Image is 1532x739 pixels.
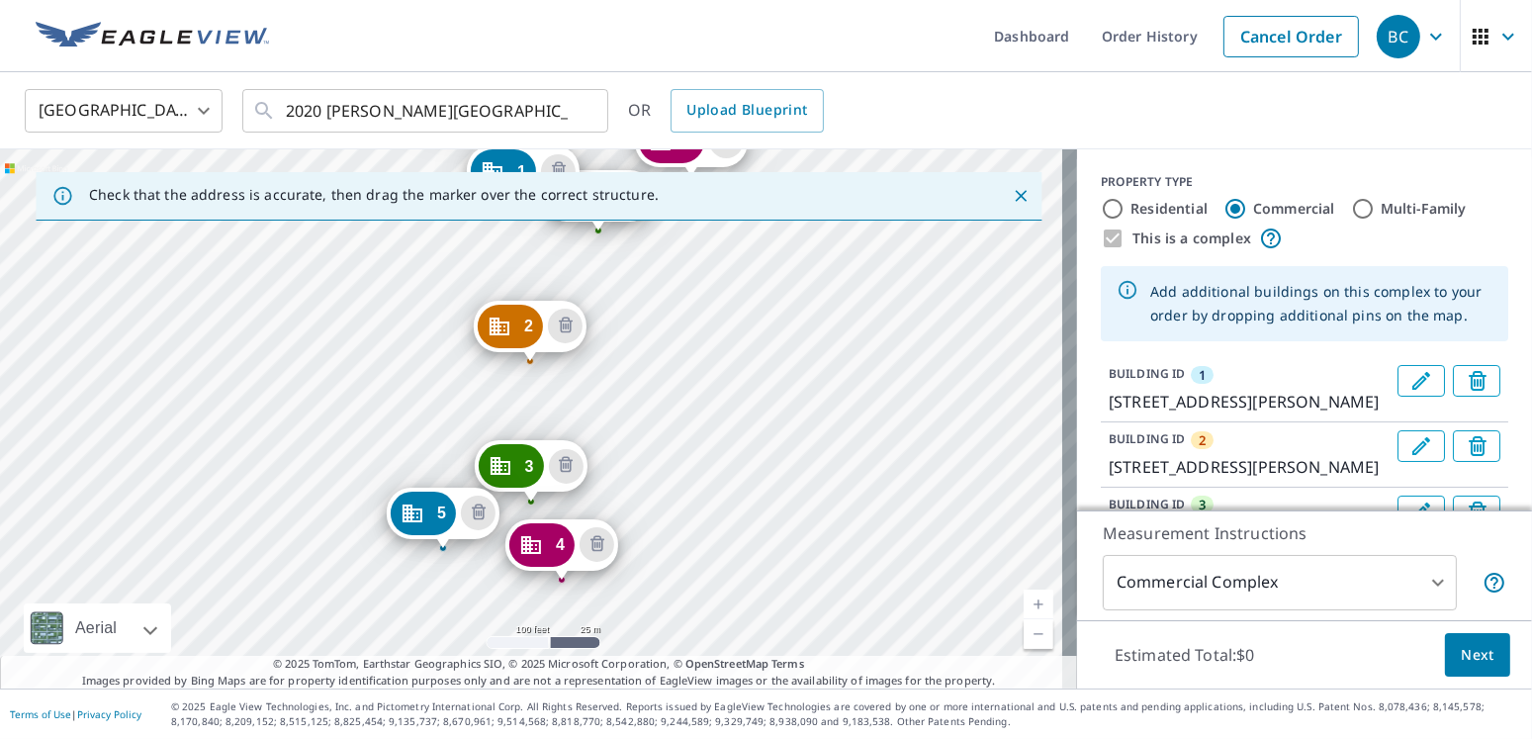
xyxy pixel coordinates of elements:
[1199,431,1206,449] span: 2
[1223,16,1359,57] a: Cancel Order
[1253,199,1335,219] label: Commercial
[686,98,807,123] span: Upload Blueprint
[24,603,171,653] div: Aerial
[387,488,499,549] div: Dropped pin, building 5, Commercial property, 2020 Hinson Loop Rd Little Rock, AR 72212
[517,164,526,179] span: 1
[1024,619,1053,649] a: Current Level 18, Zoom Out
[1199,496,1206,513] span: 3
[548,309,583,343] button: Delete building 2
[77,707,141,721] a: Privacy Policy
[1109,390,1390,414] p: [STREET_ADDRESS][PERSON_NAME]
[671,89,823,133] a: Upload Blueprint
[1101,173,1508,191] div: PROPERTY TYPE
[474,301,586,362] div: Dropped pin, building 2, Commercial property, 2020 Hinson Loop Rd Little Rock, AR 72212
[273,656,804,673] span: © 2025 TomTom, Earthstar Geographics SIO, © 2025 Microsoft Corporation, ©
[1397,496,1445,527] button: Edit building 3
[25,83,223,139] div: [GEOGRAPHIC_DATA]
[628,89,824,133] div: OR
[1099,633,1271,677] p: Estimated Total: $0
[1132,229,1251,248] label: This is a complex
[437,506,446,520] span: 5
[1377,15,1420,58] div: BC
[685,656,768,671] a: OpenStreetMap
[1453,430,1500,462] button: Delete building 2
[1130,199,1208,219] label: Residential
[525,459,534,474] span: 3
[1453,365,1500,397] button: Delete building 1
[1109,365,1185,382] p: BUILDING ID
[1461,643,1494,668] span: Next
[580,527,614,562] button: Delete building 4
[1199,366,1206,384] span: 1
[556,537,565,552] span: 4
[1483,571,1506,595] span: Each building may require a separate measurement report; if so, your account will be billed per r...
[1103,521,1506,545] p: Measurement Instructions
[286,83,568,139] input: Search by address or latitude-longitude
[1109,455,1390,479] p: [STREET_ADDRESS][PERSON_NAME]
[771,656,804,671] a: Terms
[10,708,141,720] p: |
[89,186,659,204] p: Check that the address is accurate, then drag the marker over the correct structure.
[10,707,71,721] a: Terms of Use
[1381,199,1467,219] label: Multi-Family
[1150,272,1492,335] div: Add additional buildings on this complex to your order by dropping additional pins on the map.
[69,603,123,653] div: Aerial
[1397,430,1445,462] button: Edit building 2
[1445,633,1510,678] button: Next
[475,440,587,502] div: Dropped pin, building 3, Commercial property, 2020 Hinson Loop Rd Little Rock, AR 72212
[171,699,1522,729] p: © 2025 Eagle View Technologies, Inc. and Pictometry International Corp. All Rights Reserved. Repo...
[1008,183,1034,209] button: Close
[505,519,618,581] div: Dropped pin, building 4, Commercial property, 2020 Hinson Loop Rd Little Rock, AR 72212
[461,496,496,530] button: Delete building 5
[1109,496,1185,512] p: BUILDING ID
[524,319,533,333] span: 2
[1103,555,1457,610] div: Commercial Complex
[549,449,584,484] button: Delete building 3
[1453,496,1500,527] button: Delete building 3
[541,154,576,189] button: Delete building 1
[36,22,269,51] img: EV Logo
[1397,365,1445,397] button: Edit building 1
[1024,590,1053,619] a: Current Level 18, Zoom In
[1109,430,1185,447] p: BUILDING ID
